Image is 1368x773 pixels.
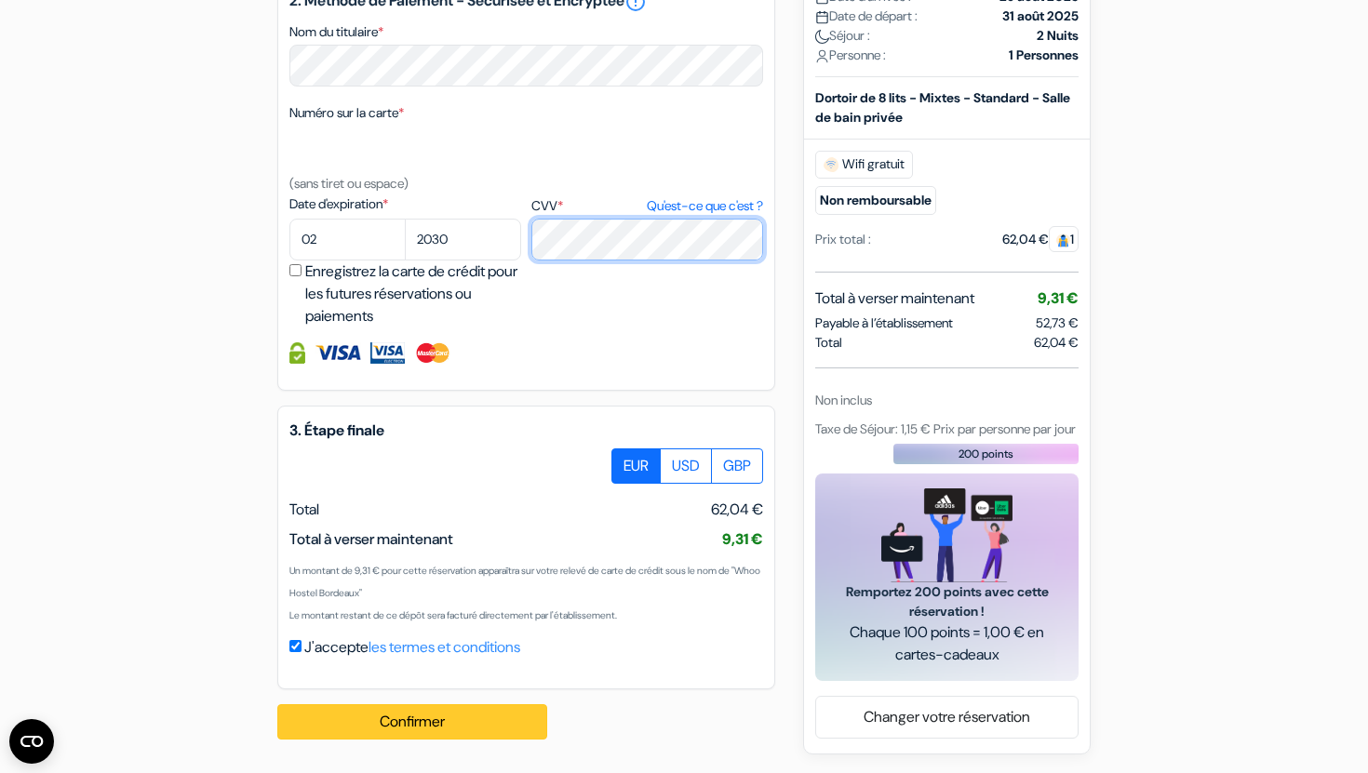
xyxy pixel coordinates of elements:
[1038,288,1079,308] span: 9,31 €
[289,421,763,439] h5: 3. Étape finale
[289,175,409,192] small: (sans tiret ou espace)
[815,313,953,333] span: Payable à l’établissement
[1009,46,1079,65] strong: 1 Personnes
[277,704,547,740] button: Confirmer
[815,186,936,215] small: Non remboursable
[815,230,871,249] div: Prix total :
[315,342,361,364] img: Visa
[414,342,452,364] img: Master Card
[305,260,527,327] label: Enregistrez la carte de crédit pour les futures réservations ou paiements
[370,342,404,364] img: Visa Electron
[815,46,886,65] span: Personne :
[369,637,520,657] a: les termes et conditions
[815,391,1079,410] div: Non inclus
[815,89,1070,126] b: Dortoir de 8 lits - Mixtes - Standard - Salle de bain privée
[815,151,913,179] span: Wifi gratuit
[1037,26,1079,46] strong: 2 Nuits
[612,448,763,484] div: Basic radio toggle button group
[815,26,870,46] span: Séjour :
[531,196,763,216] label: CVV
[815,10,829,24] img: calendar.svg
[289,565,760,599] small: Un montant de 9,31 € pour cette réservation apparaîtra sur votre relevé de carte de crédit sous l...
[815,420,1076,437] span: Taxe de Séjour: 1,15 € Prix par personne par jour
[611,448,661,484] label: EUR
[815,30,829,44] img: moon.svg
[660,448,712,484] label: USD
[722,529,763,549] span: 9,31 €
[289,609,617,621] small: Le montant restant de ce dépôt sera facturé directement par l'établissement.
[304,636,520,659] label: J'accepte
[289,103,404,123] label: Numéro sur la carte
[1002,230,1079,249] div: 62,04 €
[959,446,1013,462] span: 200 points
[815,49,829,63] img: user_icon.svg
[9,719,54,764] button: Ouvrir le widget CMP
[289,342,305,364] img: Information de carte de crédit entièrement encryptée et sécurisée
[289,194,521,214] label: Date d'expiration
[1056,233,1070,247] img: guest.svg
[815,287,974,310] span: Total à verser maintenant
[711,448,763,484] label: GBP
[881,488,1013,582] img: gift_card_hero_new.png
[1049,226,1079,252] span: 1
[1034,333,1079,353] span: 62,04 €
[647,196,763,216] a: Qu'est-ce que c'est ?
[1036,314,1079,331] span: 52,73 €
[1002,7,1079,26] strong: 31 août 2025
[815,7,918,26] span: Date de départ :
[289,529,453,549] span: Total à verser maintenant
[824,157,838,172] img: free_wifi.svg
[289,22,383,42] label: Nom du titulaire
[816,700,1078,735] a: Changer votre réservation
[289,500,319,519] span: Total
[838,621,1056,666] span: Chaque 100 points = 1,00 € en cartes-cadeaux
[815,333,842,353] span: Total
[838,582,1056,621] span: Remportez 200 points avec cette réservation !
[711,499,763,521] span: 62,04 €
